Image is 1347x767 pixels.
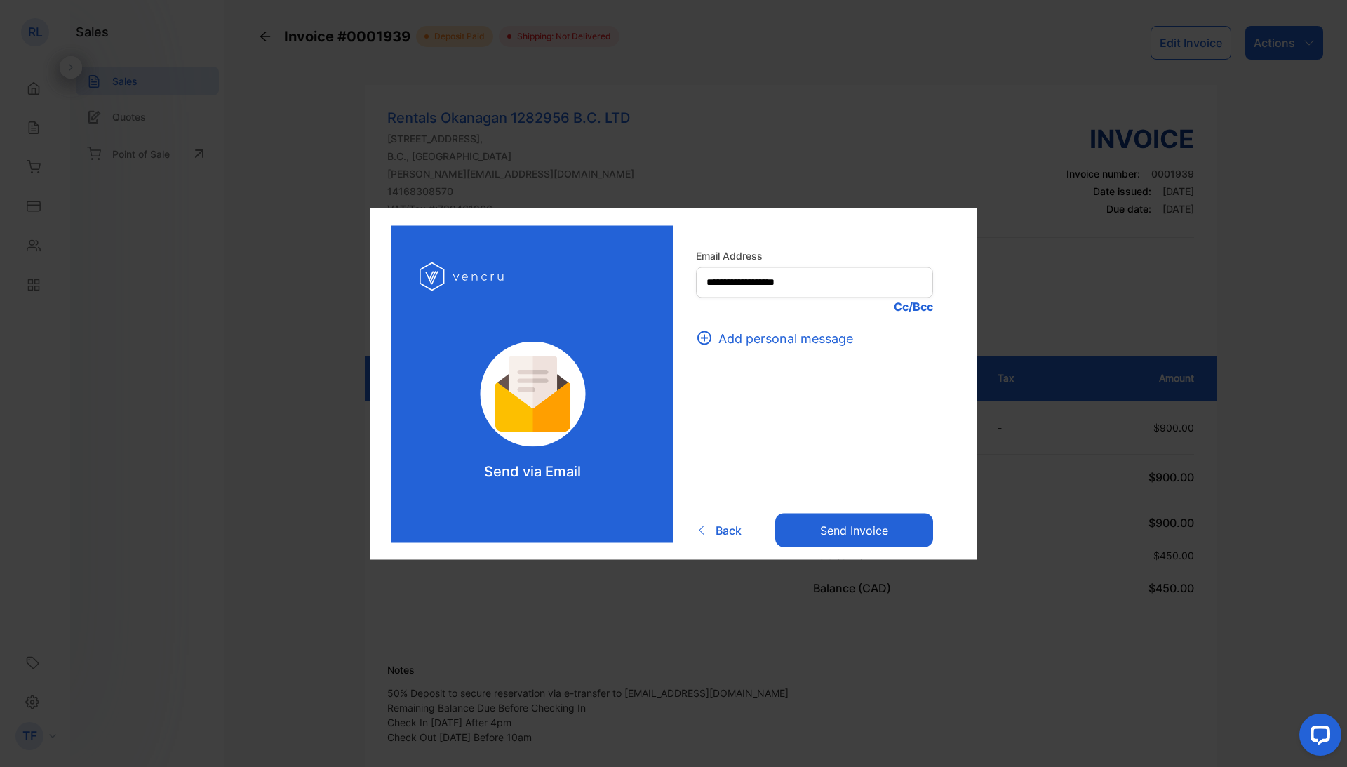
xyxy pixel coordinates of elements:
iframe: LiveChat chat widget [1288,708,1347,767]
button: Add personal message [696,328,862,347]
img: log [420,253,507,299]
button: Send invoice [775,514,933,547]
label: Email Address [696,248,933,262]
span: Add personal message [718,328,853,347]
img: log [461,341,605,446]
span: Back [716,522,742,539]
p: Cc/Bcc [696,298,933,314]
p: Send via Email [484,460,581,481]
